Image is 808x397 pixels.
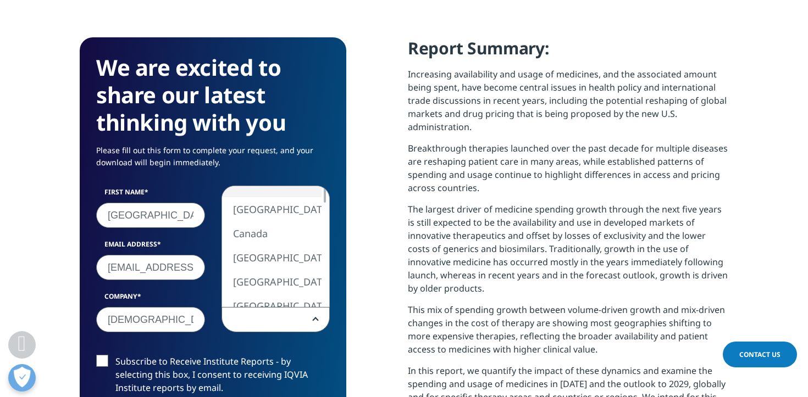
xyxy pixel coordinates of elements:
p: This mix of spending growth between volume-driven growth and mix-driven changes in the cost of th... [408,303,728,364]
h4: Report Summary: [408,37,728,68]
li: [GEOGRAPHIC_DATA] [222,245,322,270]
button: Open Preferences [8,364,36,392]
label: Company [96,292,205,307]
li: [GEOGRAPHIC_DATA] [222,197,322,221]
li: [GEOGRAPHIC_DATA] [222,294,322,318]
a: Contact Us [723,342,797,367]
li: [GEOGRAPHIC_DATA] [222,270,322,294]
span: Contact Us [739,350,781,359]
li: Canada [222,221,322,245]
label: Email Address [96,239,205,255]
p: Breakthrough therapies launched over the past decade for multiple diseases are reshaping patient ... [408,142,728,203]
h3: We are excited to share our latest thinking with you [96,54,330,136]
label: First Name [96,187,205,203]
p: The largest driver of medicine spending growth through the next five years is still expected to b... [408,203,728,303]
p: Please fill out this form to complete your request, and your download will begin immediately. [96,144,330,177]
p: Increasing availability and usage of medicines, and the associated amount being spent, have becom... [408,68,728,142]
